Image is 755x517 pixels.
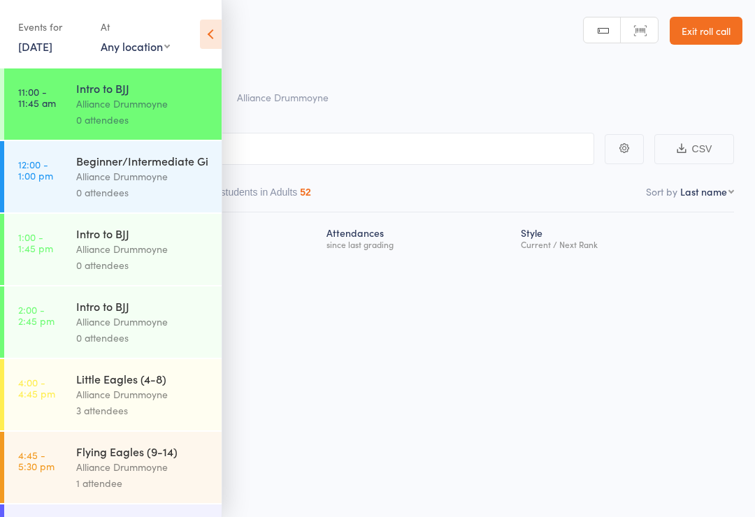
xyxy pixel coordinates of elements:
time: 4:00 - 4:45 pm [18,377,55,399]
time: 12:00 - 1:00 pm [18,159,53,181]
div: Intro to BJJ [76,298,210,314]
time: 1:00 - 1:45 pm [18,231,53,254]
div: 0 attendees [76,330,210,346]
time: 11:00 - 11:45 am [18,86,56,108]
div: 3 attendees [76,402,210,418]
button: CSV [654,134,734,164]
time: 4:45 - 5:30 pm [18,449,55,472]
div: Alliance Drummoyne [76,386,210,402]
div: Little Eagles (4-8) [76,371,210,386]
div: Alliance Drummoyne [76,96,210,112]
div: 0 attendees [76,257,210,273]
div: Last name [680,184,727,198]
div: Alliance Drummoyne [76,459,210,475]
a: [DATE] [18,38,52,54]
div: At [101,15,170,38]
div: since last grading [326,240,510,249]
div: Intro to BJJ [76,80,210,96]
div: Any location [101,38,170,54]
div: Flying Eagles (9-14) [76,444,210,459]
label: Sort by [646,184,677,198]
a: 4:45 -5:30 pmFlying Eagles (9-14)Alliance Drummoyne1 attendee [4,432,222,503]
a: 4:00 -4:45 pmLittle Eagles (4-8)Alliance Drummoyne3 attendees [4,359,222,430]
div: 52 [300,187,311,198]
div: Events for [18,15,87,38]
div: Intro to BJJ [76,226,210,241]
a: 12:00 -1:00 pmBeginner/Intermediate GiAlliance Drummoyne0 attendees [4,141,222,212]
div: Atten­dances [321,219,515,256]
a: 1:00 -1:45 pmIntro to BJJAlliance Drummoyne0 attendees [4,214,222,285]
a: 11:00 -11:45 amIntro to BJJAlliance Drummoyne0 attendees [4,68,222,140]
div: 0 attendees [76,112,210,128]
div: 1 attendee [76,475,210,491]
div: Alliance Drummoyne [76,241,210,257]
div: Style [515,219,734,256]
time: 2:00 - 2:45 pm [18,304,55,326]
a: 2:00 -2:45 pmIntro to BJJAlliance Drummoyne0 attendees [4,286,222,358]
div: Next Payment [136,219,322,256]
div: 0 attendees [76,184,210,201]
input: Search by name [21,133,594,165]
a: Exit roll call [670,17,742,45]
span: Alliance Drummoyne [237,90,329,104]
div: Current / Next Rank [521,240,728,249]
div: Beginner/Intermediate Gi [76,153,210,168]
button: Other students in Adults52 [194,180,311,212]
div: Alliance Drummoyne [76,168,210,184]
div: Alliance Drummoyne [76,314,210,330]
